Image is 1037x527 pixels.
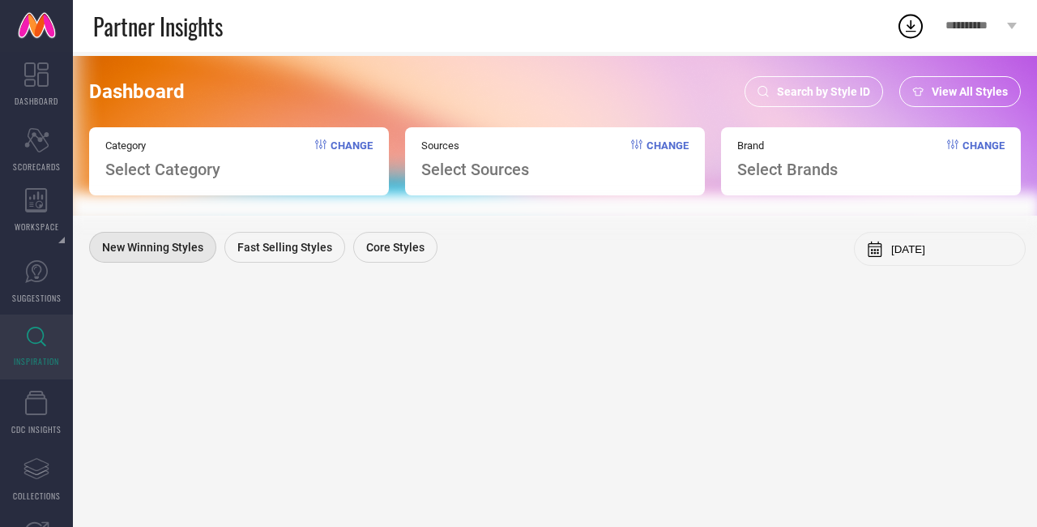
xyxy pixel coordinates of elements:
span: Sources [421,139,529,152]
span: Partner Insights [93,10,223,43]
span: Select Brands [737,160,838,179]
span: SCORECARDS [13,161,61,173]
span: COLLECTIONS [13,490,61,502]
span: WORKSPACE [15,221,59,233]
span: Select Sources [421,160,529,179]
span: INSPIRATION [14,355,59,367]
span: Change [331,139,373,179]
span: Change [962,139,1005,179]
input: Select month [891,243,1013,255]
span: New Winning Styles [102,241,203,254]
span: Category [105,139,220,152]
span: Brand [737,139,838,152]
span: View All Styles [932,85,1008,98]
span: DASHBOARD [15,95,58,107]
span: CDC INSIGHTS [11,423,62,435]
span: SUGGESTIONS [12,292,62,304]
span: Fast Selling Styles [237,241,332,254]
span: Search by Style ID [777,85,870,98]
span: Core Styles [366,241,425,254]
span: Change [647,139,689,179]
span: Select Category [105,160,220,179]
div: Open download list [896,11,925,41]
span: Dashboard [89,80,185,103]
